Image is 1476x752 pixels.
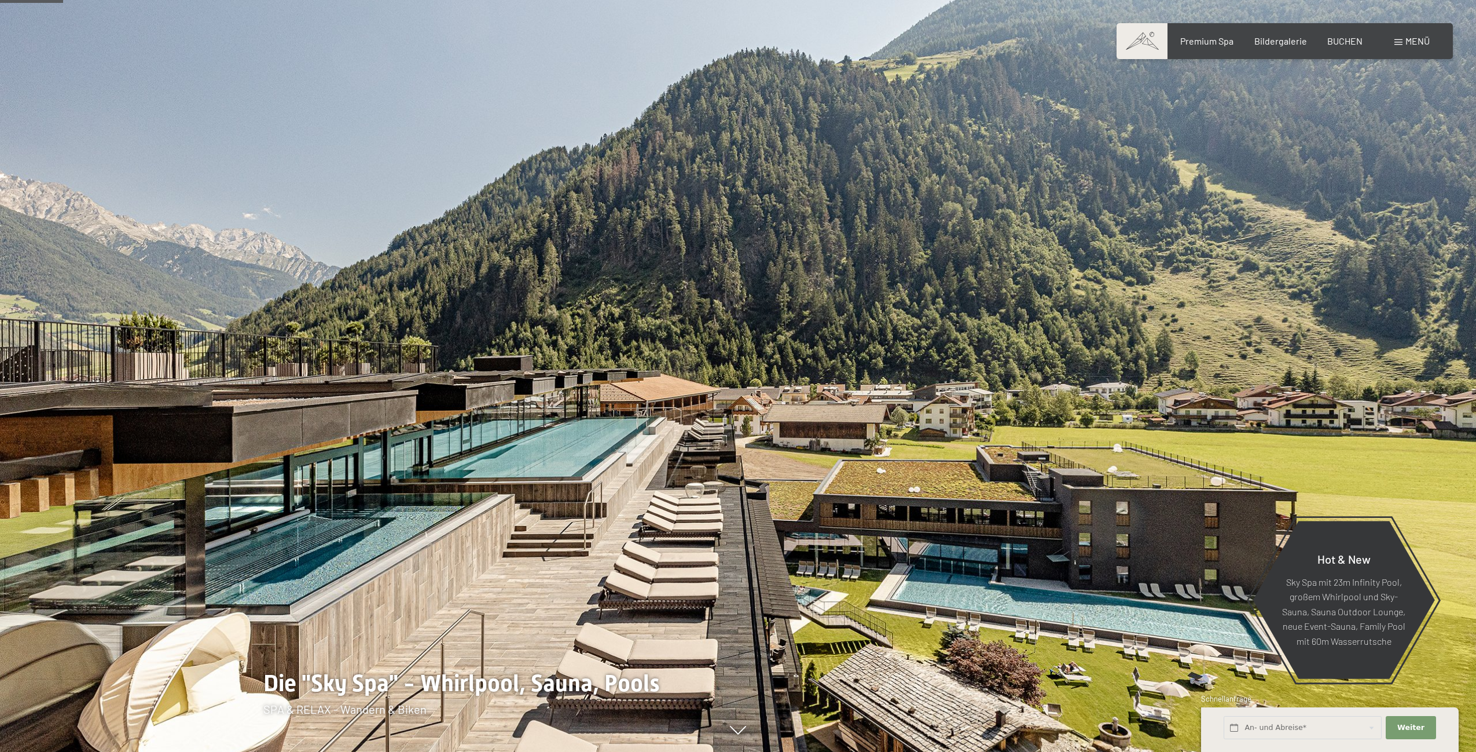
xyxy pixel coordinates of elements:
span: Schnellanfrage [1201,694,1251,703]
span: Hot & New [1317,552,1371,565]
span: Weiter [1397,722,1424,733]
a: Bildergalerie [1254,35,1307,46]
a: Premium Spa [1180,35,1233,46]
span: Menü [1405,35,1430,46]
a: BUCHEN [1327,35,1363,46]
span: Einwilligung Marketing* [627,404,722,415]
button: Weiter [1386,716,1435,740]
a: Hot & New Sky Spa mit 23m Infinity Pool, großem Whirlpool und Sky-Sauna, Sauna Outdoor Lounge, ne... [1252,520,1435,680]
span: 1 [1200,724,1203,733]
p: Sky Spa mit 23m Infinity Pool, großem Whirlpool und Sky-Sauna, Sauna Outdoor Lounge, neue Event-S... [1281,574,1407,648]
